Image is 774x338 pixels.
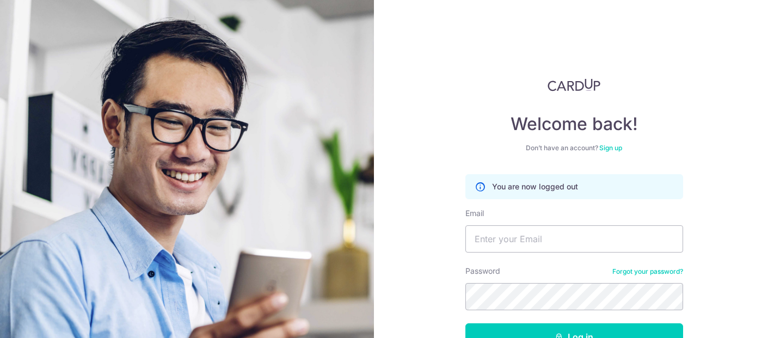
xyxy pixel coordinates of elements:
div: Don’t have an account? [465,144,683,152]
p: You are now logged out [492,181,578,192]
label: Password [465,266,500,276]
img: CardUp Logo [548,78,601,91]
a: Sign up [599,144,622,152]
a: Forgot your password? [612,267,683,276]
input: Enter your Email [465,225,683,253]
h4: Welcome back! [465,113,683,135]
label: Email [465,208,484,219]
